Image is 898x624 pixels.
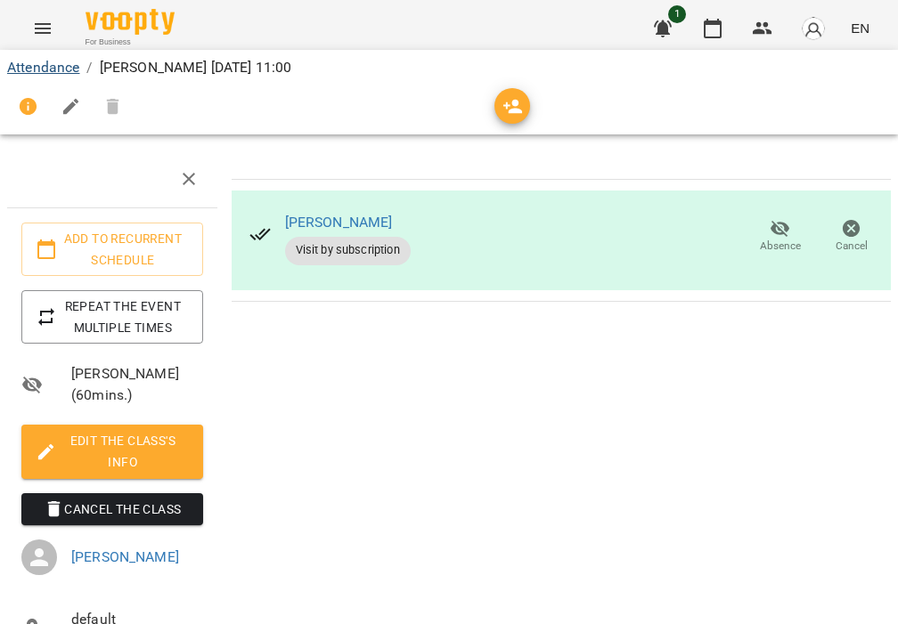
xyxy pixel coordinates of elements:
a: Attendance [7,59,79,76]
span: Visit by subscription [285,242,411,258]
a: [PERSON_NAME] [71,548,179,565]
button: Edit the class's Info [21,425,203,478]
span: Repeat the event multiple times [36,296,189,338]
span: EN [851,19,869,37]
p: [PERSON_NAME] [DATE] 11:00 [100,57,292,78]
button: Cancel [816,212,887,262]
button: EN [844,12,877,45]
button: Menu [21,7,64,50]
img: Voopty Logo [86,9,175,35]
nav: breadcrumb [7,57,891,78]
a: [PERSON_NAME] [285,214,393,231]
button: Absence [745,212,816,262]
span: Absence [760,239,801,254]
span: [PERSON_NAME] ( 60 mins. ) [71,363,203,405]
button: Cancel the class [21,493,203,525]
img: avatar_s.png [801,16,826,41]
span: For Business [86,36,175,48]
span: Add to recurrent schedule [36,228,189,271]
span: Cancel [836,239,868,254]
button: Repeat the event multiple times [21,290,203,344]
button: Add to recurrent schedule [21,223,203,276]
span: 1 [668,5,686,23]
li: / [86,57,92,78]
span: Cancel the class [36,498,189,520]
span: Edit the class's Info [36,430,189,473]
